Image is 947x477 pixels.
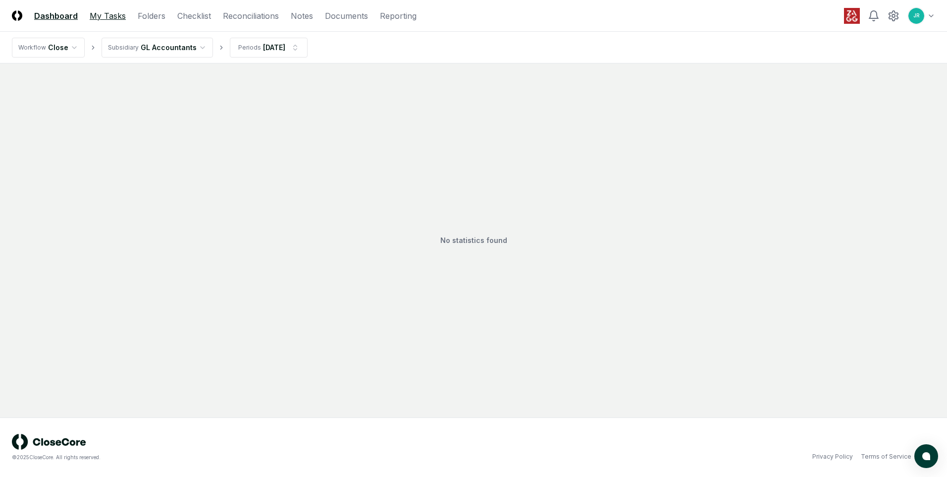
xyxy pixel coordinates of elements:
img: logo [12,434,86,450]
a: Folders [138,10,165,22]
a: Terms of Service [861,452,911,461]
img: Logo [12,10,22,21]
div: No statistics found [12,75,935,406]
div: Workflow [18,43,46,52]
button: JR [907,7,925,25]
a: Reconciliations [223,10,279,22]
a: Checklist [177,10,211,22]
div: [DATE] [263,42,285,53]
div: © 2025 CloseCore. All rights reserved. [12,454,473,461]
a: Documents [325,10,368,22]
button: Periods[DATE] [230,38,308,58]
nav: breadcrumb [12,38,308,58]
a: Reporting [380,10,417,22]
a: My Tasks [90,10,126,22]
img: ZAGG logo [844,8,860,24]
a: Dashboard [34,10,78,22]
div: Subsidiary [108,43,139,52]
button: atlas-launcher [914,444,938,468]
a: Notes [291,10,313,22]
div: Periods [238,43,261,52]
span: JR [913,12,920,19]
a: Privacy Policy [812,452,853,461]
